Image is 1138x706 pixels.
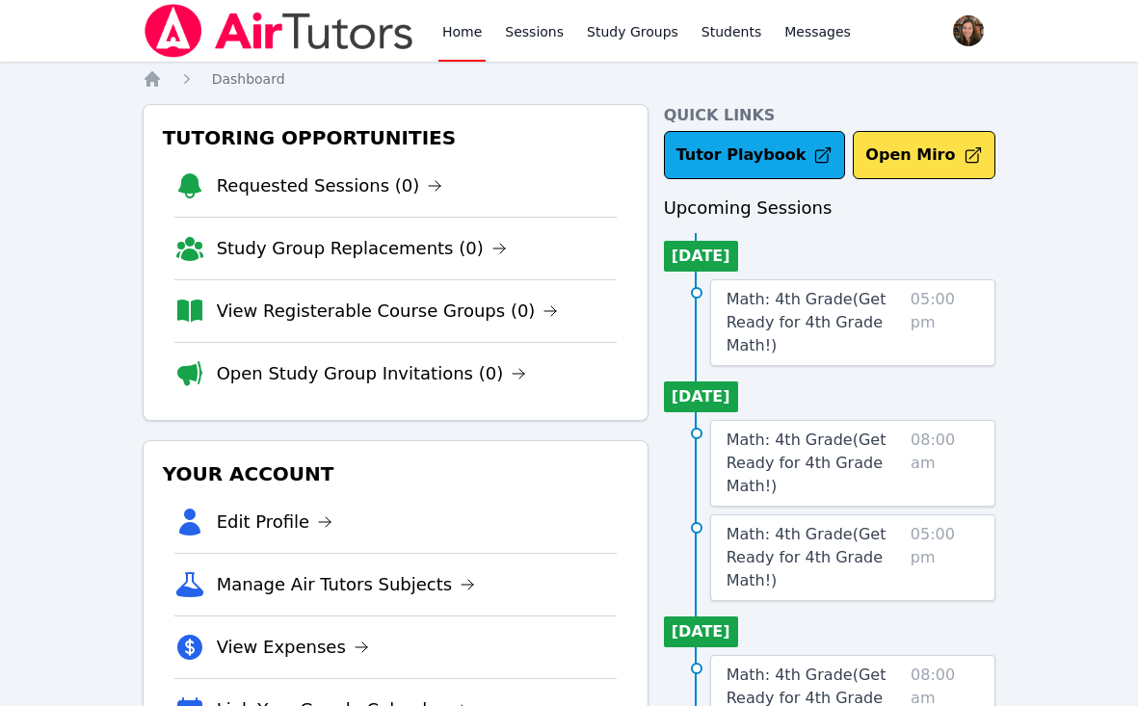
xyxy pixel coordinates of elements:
[853,131,994,179] button: Open Miro
[727,431,887,495] span: Math: 4th Grade ( Get Ready for 4th Grade Math! )
[159,457,632,491] h3: Your Account
[664,616,738,647] li: [DATE]
[727,525,887,589] span: Math: 4th Grade ( Get Ready for 4th Grade Math! )
[911,429,979,498] span: 08:00 am
[664,241,738,272] li: [DATE]
[212,69,285,89] a: Dashboard
[217,509,333,536] a: Edit Profile
[217,571,476,598] a: Manage Air Tutors Subjects
[664,195,996,222] h3: Upcoming Sessions
[911,288,980,357] span: 05:00 pm
[727,288,903,357] a: Math: 4th Grade(Get Ready for 4th Grade Math!)
[143,69,996,89] nav: Breadcrumb
[217,634,369,661] a: View Expenses
[217,172,443,199] a: Requested Sessions (0)
[159,120,632,155] h3: Tutoring Opportunities
[784,22,851,41] span: Messages
[212,71,285,87] span: Dashboard
[217,360,527,387] a: Open Study Group Invitations (0)
[143,4,415,58] img: Air Tutors
[911,523,980,592] span: 05:00 pm
[727,523,903,592] a: Math: 4th Grade(Get Ready for 4th Grade Math!)
[217,235,507,262] a: Study Group Replacements (0)
[727,429,903,498] a: Math: 4th Grade(Get Ready for 4th Grade Math!)
[664,381,738,412] li: [DATE]
[664,104,996,127] h4: Quick Links
[727,290,887,354] span: Math: 4th Grade ( Get Ready for 4th Grade Math! )
[217,298,559,325] a: View Registerable Course Groups (0)
[664,131,846,179] a: Tutor Playbook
